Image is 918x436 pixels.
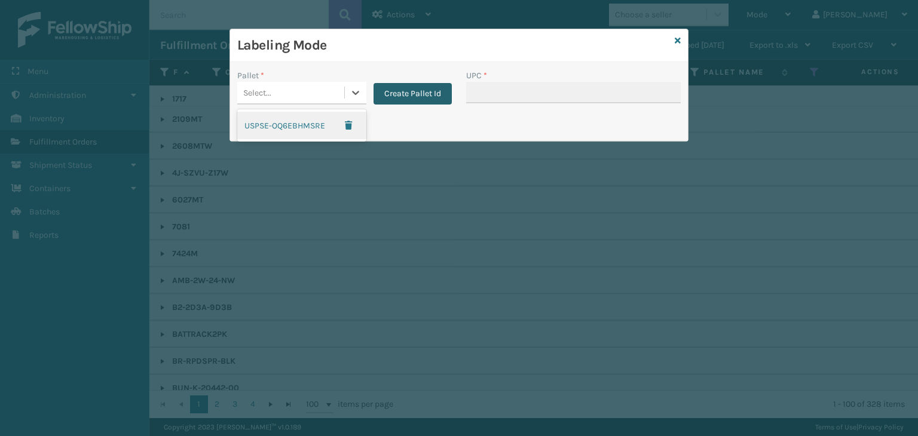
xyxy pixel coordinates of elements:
[237,69,264,82] label: Pallet
[237,112,366,139] div: USPSE-OQ6EBHMSRE
[237,36,670,54] h3: Labeling Mode
[374,83,452,105] button: Create Pallet Id
[466,69,487,82] label: UPC
[243,87,271,99] div: Select...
